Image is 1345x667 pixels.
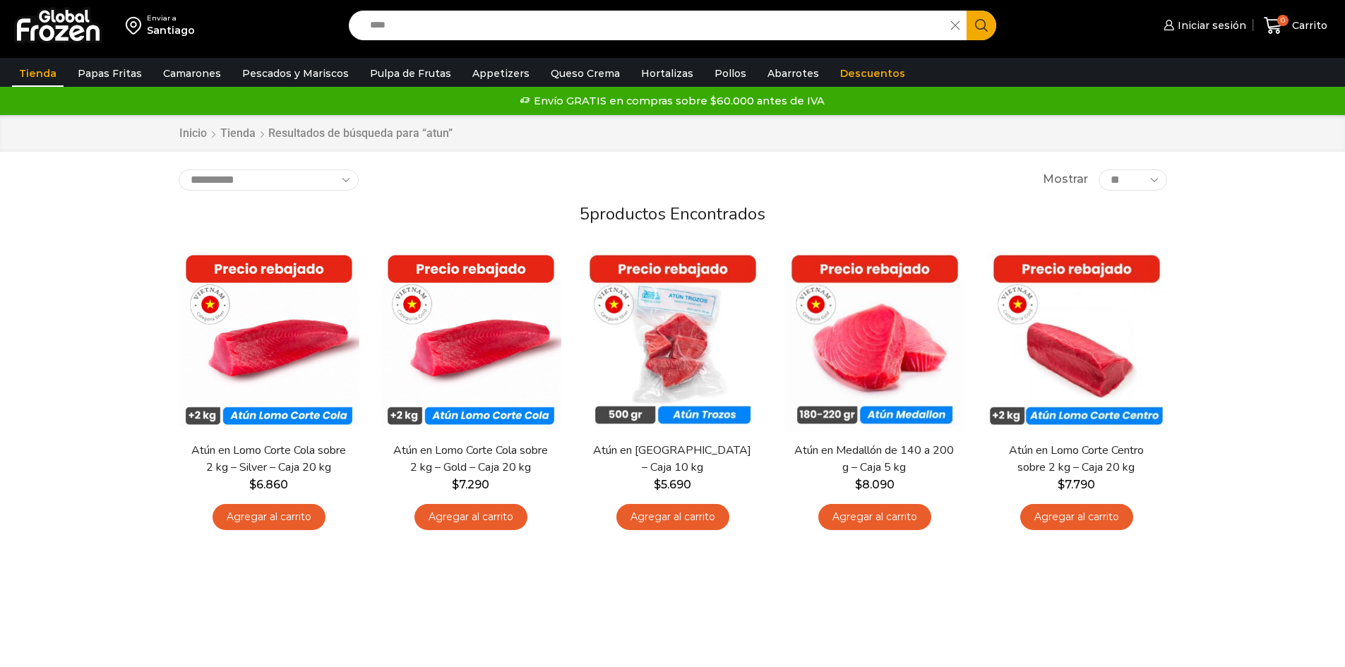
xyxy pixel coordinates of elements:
[12,60,64,87] a: Tienda
[818,504,931,530] a: Agregar al carrito: “Atún en Medallón de 140 a 200 g - Caja 5 kg”
[1058,478,1095,491] bdi: 7.790
[967,11,996,40] button: Search button
[793,443,955,475] a: Atún en Medallón de 140 a 200 g – Caja 5 kg
[1160,11,1246,40] a: Iniciar sesión
[452,478,489,491] bdi: 7.290
[213,504,325,530] a: Agregar al carrito: “Atún en Lomo Corte Cola sobre 2 kg - Silver - Caja 20 kg”
[249,478,256,491] span: $
[1174,18,1246,32] span: Iniciar sesión
[268,126,453,140] h1: Resultados de búsqueda para “atun”
[580,203,590,225] span: 5
[654,478,691,491] bdi: 5.690
[452,478,459,491] span: $
[179,126,453,142] nav: Breadcrumb
[995,443,1157,475] a: Atún en Lomo Corte Centro sobre 2 kg – Caja 20 kg
[363,60,458,87] a: Pulpa de Frutas
[187,443,349,475] a: Atún en Lomo Corte Cola sobre 2 kg – Silver – Caja 20 kg
[249,478,288,491] bdi: 6.860
[544,60,627,87] a: Queso Crema
[1058,478,1065,491] span: $
[71,60,149,87] a: Papas Fritas
[855,478,895,491] bdi: 8.090
[591,443,753,475] a: Atún en [GEOGRAPHIC_DATA] – Caja 10 kg
[147,13,195,23] div: Enviar a
[1043,172,1088,188] span: Mostrar
[1289,18,1327,32] span: Carrito
[179,169,359,191] select: Pedido de la tienda
[707,60,753,87] a: Pollos
[179,126,208,142] a: Inicio
[147,23,195,37] div: Santiago
[1260,9,1331,42] a: 0 Carrito
[634,60,700,87] a: Hortalizas
[414,504,527,530] a: Agregar al carrito: “Atún en Lomo Corte Cola sobre 2 kg - Gold – Caja 20 kg”
[465,60,537,87] a: Appetizers
[126,13,147,37] img: address-field-icon.svg
[389,443,551,475] a: Atún en Lomo Corte Cola sobre 2 kg – Gold – Caja 20 kg
[220,126,256,142] a: Tienda
[590,203,765,225] span: productos encontrados
[833,60,912,87] a: Descuentos
[616,504,729,530] a: Agregar al carrito: “Atún en Trozos - Caja 10 kg”
[1020,504,1133,530] a: Agregar al carrito: “Atún en Lomo Corte Centro sobre 2 kg - Caja 20 kg”
[1277,15,1289,26] span: 0
[855,478,862,491] span: $
[235,60,356,87] a: Pescados y Mariscos
[760,60,826,87] a: Abarrotes
[654,478,661,491] span: $
[156,60,228,87] a: Camarones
